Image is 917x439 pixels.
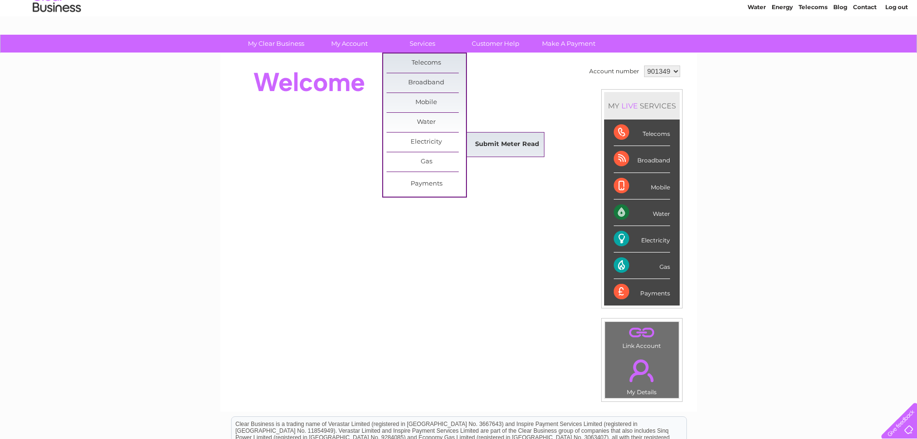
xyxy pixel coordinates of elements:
div: MY SERVICES [604,92,680,120]
a: Water [387,113,466,132]
a: Broadband [387,73,466,93]
a: Blog [833,41,847,48]
a: Payments [387,174,466,194]
img: logo.png [32,25,81,54]
a: Make A Payment [529,35,608,53]
td: Link Account [605,321,679,352]
a: . [607,324,676,341]
a: Water [748,41,766,48]
div: Gas [614,253,670,279]
td: My Details [605,351,679,399]
a: . [607,354,676,387]
a: Mobile [387,93,466,112]
a: Gas [387,152,466,172]
div: Telecoms [614,120,670,146]
a: My Clear Business [236,35,316,53]
div: Electricity [614,226,670,253]
a: Energy [772,41,793,48]
a: Electricity [387,133,466,152]
a: My Account [310,35,389,53]
a: Services [383,35,462,53]
a: Log out [885,41,908,48]
div: Mobile [614,173,670,200]
a: Customer Help [456,35,535,53]
td: Account number [587,63,642,80]
div: Clear Business is a trading name of Verastar Limited (registered in [GEOGRAPHIC_DATA] No. 3667643... [232,5,686,47]
a: Contact [853,41,877,48]
a: 0333 014 3131 [736,5,802,17]
a: Telecoms [799,41,827,48]
a: Submit Meter Read [467,135,547,154]
div: Water [614,200,670,226]
div: LIVE [620,101,640,110]
div: Broadband [614,146,670,173]
a: Telecoms [387,53,466,73]
div: Payments [614,279,670,305]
